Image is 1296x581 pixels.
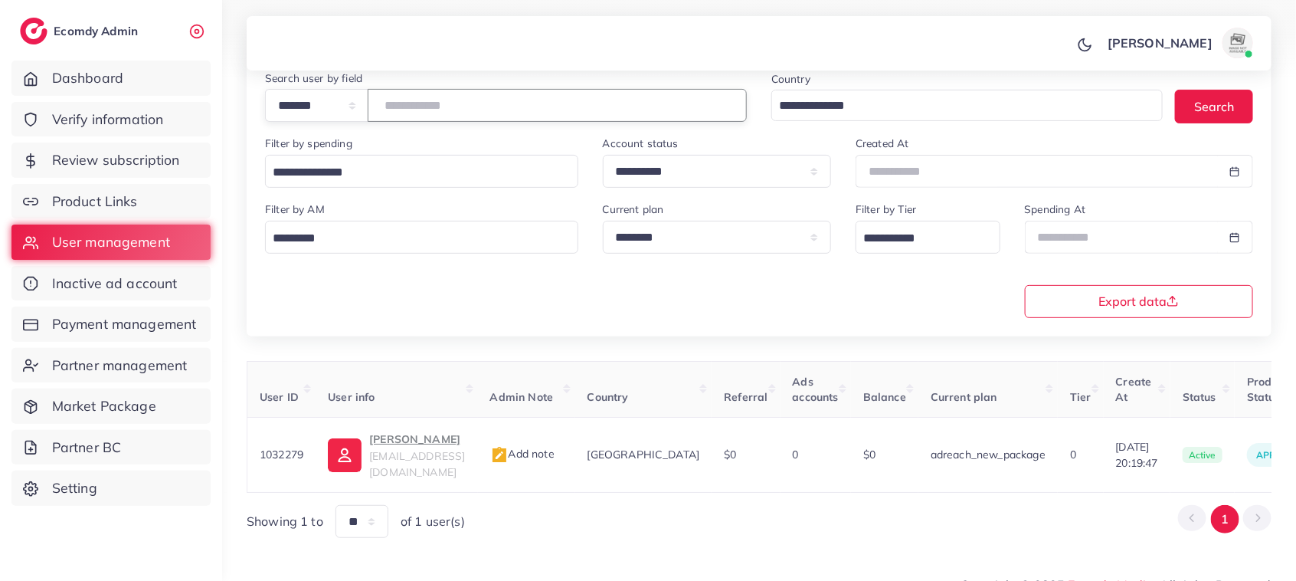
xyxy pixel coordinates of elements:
[265,155,578,188] div: Search for option
[793,375,839,404] span: Ads accounts
[603,202,664,217] label: Current plan
[1178,505,1271,533] ul: Pagination
[1183,390,1216,404] span: Status
[587,390,629,404] span: Country
[856,202,916,217] label: Filter by Tier
[11,430,211,465] a: Partner BC
[11,143,211,178] a: Review subscription
[52,314,197,334] span: Payment management
[1183,447,1222,464] span: active
[328,390,375,404] span: User info
[265,202,325,217] label: Filter by AM
[1099,28,1259,58] a: [PERSON_NAME]avatar
[260,448,303,461] span: 1032279
[11,266,211,301] a: Inactive ad account
[267,161,558,185] input: Search for option
[1116,375,1152,404] span: Create At
[20,18,142,44] a: logoEcomdy Admin
[20,18,47,44] img: logo
[1211,505,1239,533] button: Go to page 1
[793,448,799,461] span: 0
[724,448,736,461] span: $0
[369,449,465,478] span: [EMAIL_ADDRESS][DOMAIN_NAME]
[52,110,164,130] span: Verify information
[52,150,180,170] span: Review subscription
[1070,448,1076,461] span: 0
[11,471,211,506] a: Setting
[260,390,299,404] span: User ID
[52,274,178,294] span: Inactive ad account
[11,184,211,219] a: Product Links
[54,24,142,38] h2: Ecomdy Admin
[1222,28,1253,58] img: avatar
[52,192,138,212] span: Product Links
[863,448,875,461] span: $0
[52,68,123,88] span: Dashboard
[11,225,211,260] a: User management
[52,396,156,416] span: Market Package
[1116,439,1158,471] span: [DATE] 20:19:47
[858,227,980,251] input: Search for option
[490,447,555,461] span: Add note
[931,390,997,404] span: Current plan
[1025,285,1254,318] button: Export data
[1247,375,1288,404] span: Product Status
[1175,90,1253,123] button: Search
[774,94,1143,118] input: Search for option
[369,430,465,448] p: [PERSON_NAME]
[11,389,211,424] a: Market Package
[11,307,211,342] a: Payment management
[11,61,211,96] a: Dashboard
[52,478,97,498] span: Setting
[52,356,188,376] span: Partner management
[1070,390,1091,404] span: Tier
[931,448,1046,461] span: adreach_new_package
[247,513,323,530] span: Showing 1 to
[856,136,909,151] label: Created At
[603,136,679,151] label: Account status
[328,438,362,472] img: ic-user-info.36bf1079.svg
[490,390,554,404] span: Admin Note
[1098,295,1179,307] span: Export data
[771,71,810,87] label: Country
[1108,34,1213,52] p: [PERSON_NAME]
[267,227,558,251] input: Search for option
[863,390,906,404] span: Balance
[490,446,509,464] img: admin_note.cdd0b510.svg
[11,348,211,383] a: Partner management
[52,438,122,458] span: Partner BC
[587,448,700,461] span: [GEOGRAPHIC_DATA]
[771,90,1163,121] div: Search for option
[724,390,767,404] span: Referral
[401,513,465,530] span: of 1 user(s)
[328,430,465,480] a: [PERSON_NAME][EMAIL_ADDRESS][DOMAIN_NAME]
[52,232,170,252] span: User management
[856,221,1000,254] div: Search for option
[11,102,211,137] a: Verify information
[1025,202,1086,217] label: Spending At
[265,136,352,151] label: Filter by spending
[265,221,578,254] div: Search for option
